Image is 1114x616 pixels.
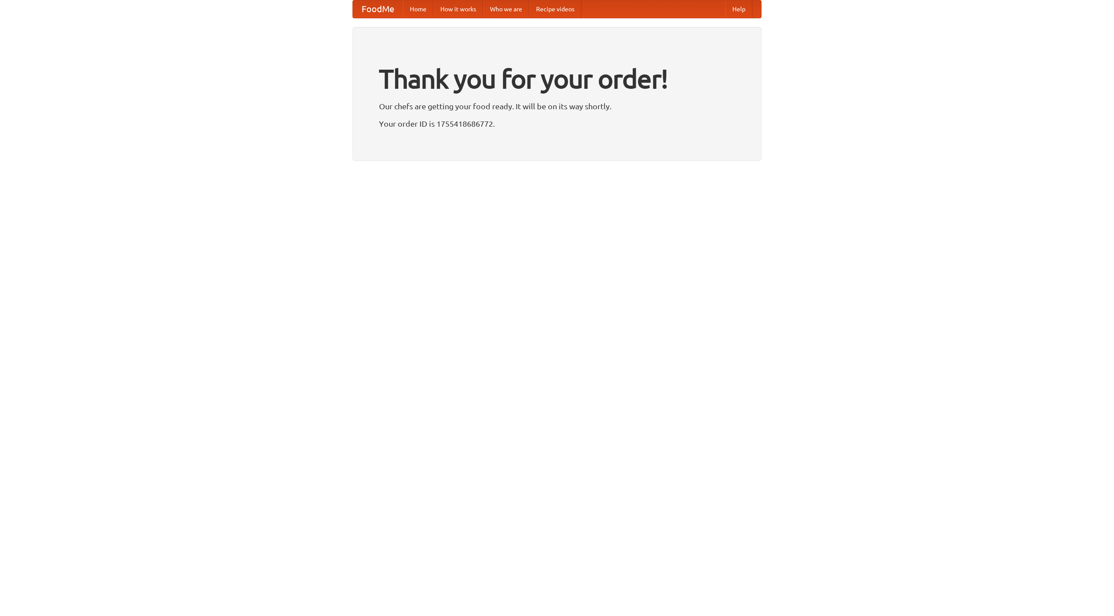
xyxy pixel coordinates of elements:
a: Home [403,0,433,18]
p: Your order ID is 1755418686772. [379,117,735,130]
a: Recipe videos [529,0,581,18]
h1: Thank you for your order! [379,58,735,100]
a: Who we are [483,0,529,18]
p: Our chefs are getting your food ready. It will be on its way shortly. [379,100,735,113]
a: FoodMe [353,0,403,18]
a: Help [725,0,752,18]
a: How it works [433,0,483,18]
